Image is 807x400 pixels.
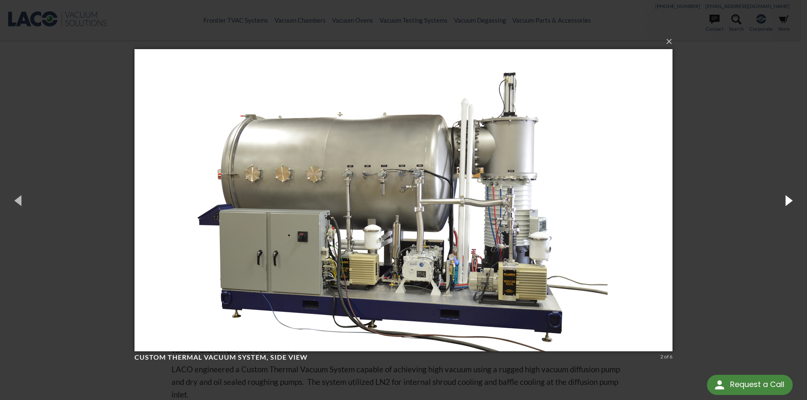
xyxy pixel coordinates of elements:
div: Request a Call [730,375,784,394]
img: Custom Thermal Vacuum System, side view [134,32,672,368]
div: Request a Call [707,375,793,395]
button: × [137,32,675,51]
img: round button [713,378,726,392]
div: 2 of 6 [660,353,672,361]
button: Next (Right arrow key) [769,177,807,223]
h4: Custom Thermal Vacuum System, side view [134,353,657,362]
